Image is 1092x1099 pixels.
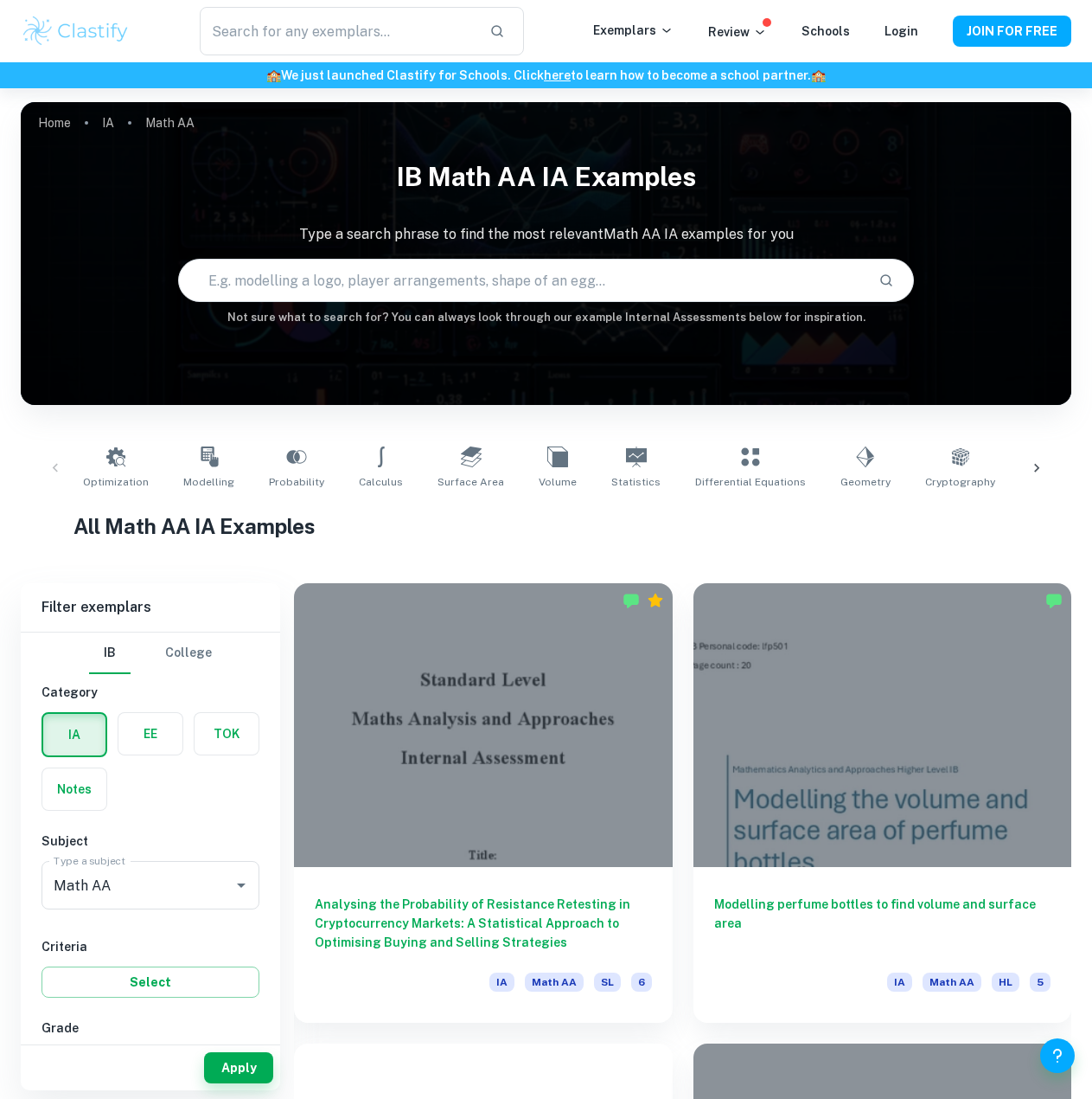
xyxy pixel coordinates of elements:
h6: Subject [42,832,259,851]
button: EE [118,713,182,755]
span: IA [489,973,514,992]
h6: Filter exemplars [21,583,280,632]
span: Surface Area [437,474,504,490]
button: College [165,633,212,674]
a: Modelling perfume bottles to find volume and surface areaIAMath AAHL5 [693,583,1072,1023]
span: Modelling [183,474,234,490]
p: Type a search phrase to find the most relevant Math AA IA examples for you [21,224,1071,245]
input: Search for any exemplars... [200,7,476,55]
span: HL [992,973,1019,992]
h6: Not sure what to search for? You can always look through our example Internal Assessments below f... [21,309,1071,326]
button: Select [42,967,259,998]
span: IA [887,973,912,992]
input: E.g. modelling a logo, player arrangements, shape of an egg... [179,256,865,305]
span: 🏫 [811,68,826,82]
h1: All Math AA IA Examples [73,511,1019,542]
span: Volume [539,474,577,490]
span: Geometry [840,474,891,490]
button: Help and Feedback [1040,1038,1075,1073]
button: Apply [204,1052,273,1083]
span: SL [594,973,621,992]
span: Probability [269,474,324,490]
h1: IB Math AA IA examples [21,151,1071,203]
a: here [544,68,571,82]
button: Open [229,873,253,897]
a: Analysing the Probability of Resistance Retesting in Cryptocurrency Markets: A Statistical Approa... [294,583,673,1023]
h6: Category [42,683,259,702]
button: IB [89,633,131,674]
h6: Analysing the Probability of Resistance Retesting in Cryptocurrency Markets: A Statistical Approa... [315,895,652,952]
div: Filter type choice [89,633,212,674]
img: Marked [1045,592,1063,609]
h6: Grade [42,1019,259,1038]
h6: Criteria [42,937,259,956]
span: Differential Equations [695,474,806,490]
span: Math AA [525,973,584,992]
a: Schools [801,24,850,38]
span: Statistics [611,474,661,490]
button: JOIN FOR FREE [953,16,1071,47]
a: Home [38,111,71,135]
span: Math AA [923,973,981,992]
img: Marked [623,592,640,609]
a: Login [884,24,918,38]
span: 6 [631,973,652,992]
span: Cryptography [925,474,995,490]
span: 5 [1030,973,1050,992]
p: Exemplars [593,21,674,40]
p: Review [708,22,767,42]
span: 🏫 [266,68,281,82]
span: Optimization [83,474,149,490]
span: Calculus [359,474,403,490]
h6: Modelling perfume bottles to find volume and surface area [714,895,1051,952]
div: Premium [647,592,664,609]
p: Math AA [145,113,195,132]
label: Type a subject [54,853,125,868]
a: IA [102,111,114,135]
button: IA [43,714,105,755]
h6: We just launched Clastify for Schools. Click to learn how to become a school partner. [3,66,1089,85]
img: Clastify logo [21,14,131,48]
button: TOK [195,713,259,755]
button: Notes [42,768,106,810]
button: Search [872,266,901,295]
